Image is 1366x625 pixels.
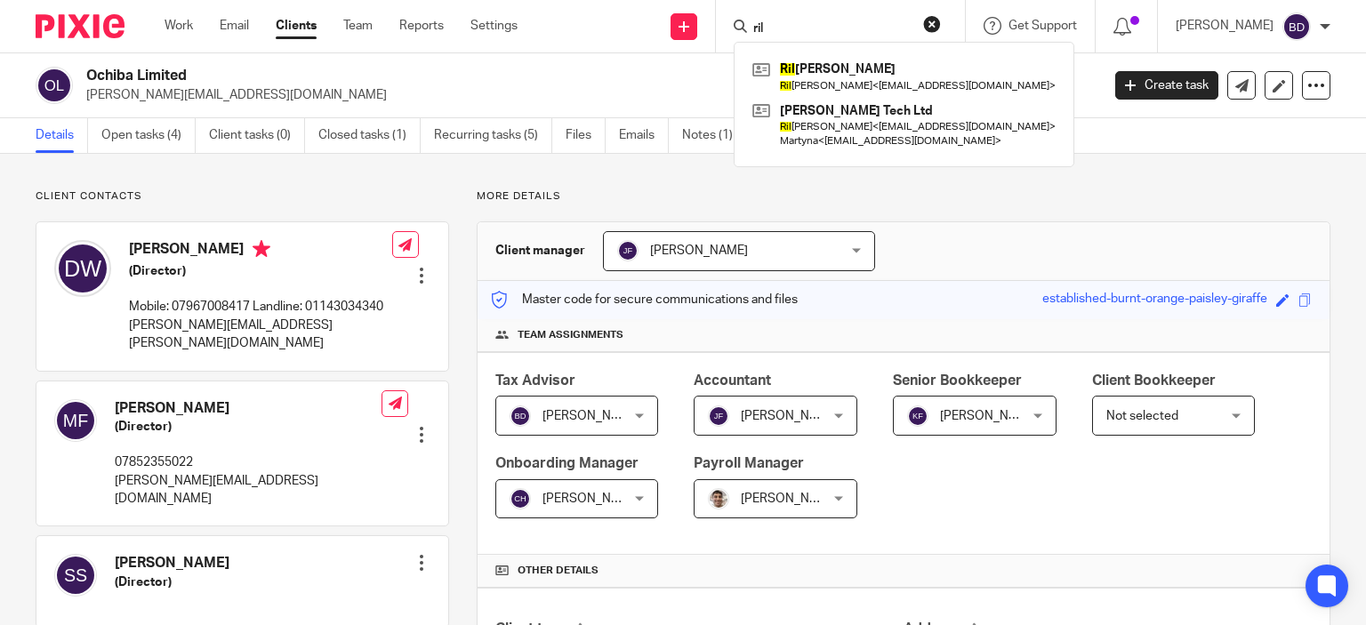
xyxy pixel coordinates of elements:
[619,118,669,153] a: Emails
[209,118,305,153] a: Client tasks (0)
[318,118,421,153] a: Closed tasks (1)
[276,17,317,35] a: Clients
[129,317,392,353] p: [PERSON_NAME][EMAIL_ADDRESS][PERSON_NAME][DOMAIN_NAME]
[495,242,585,260] h3: Client manager
[54,399,97,442] img: svg%3E
[694,456,804,470] span: Payroll Manager
[650,244,748,257] span: [PERSON_NAME]
[115,399,382,418] h4: [PERSON_NAME]
[115,573,229,591] h5: (Director)
[495,456,639,470] span: Onboarding Manager
[566,118,606,153] a: Files
[1042,290,1267,310] div: established-burnt-orange-paisley-giraffe
[751,21,912,37] input: Search
[115,453,382,471] p: 07852355022
[36,189,449,204] p: Client contacts
[36,67,73,104] img: svg%3E
[510,488,531,509] img: svg%3E
[253,240,270,258] i: Primary
[510,405,531,427] img: svg%3E
[343,17,373,35] a: Team
[741,493,839,505] span: [PERSON_NAME]
[1115,71,1218,100] a: Create task
[165,17,193,35] a: Work
[907,405,928,427] img: svg%3E
[518,564,599,578] span: Other details
[101,118,196,153] a: Open tasks (4)
[1282,12,1311,41] img: svg%3E
[542,410,640,422] span: [PERSON_NAME]
[86,86,1089,104] p: [PERSON_NAME][EMAIL_ADDRESS][DOMAIN_NAME]
[129,240,392,262] h4: [PERSON_NAME]
[1176,17,1274,35] p: [PERSON_NAME]
[518,328,623,342] span: Team assignments
[1008,20,1077,32] span: Get Support
[542,493,640,505] span: [PERSON_NAME]
[708,405,729,427] img: svg%3E
[470,17,518,35] a: Settings
[741,410,839,422] span: [PERSON_NAME]
[36,14,125,38] img: Pixie
[36,118,88,153] a: Details
[399,17,444,35] a: Reports
[86,67,888,85] h2: Ochiba Limited
[694,373,771,388] span: Accountant
[491,291,798,308] p: Master code for secure communications and files
[129,262,392,280] h5: (Director)
[54,240,111,297] img: svg%3E
[495,373,575,388] span: Tax Advisor
[220,17,249,35] a: Email
[115,472,382,509] p: [PERSON_NAME][EMAIL_ADDRESS][DOMAIN_NAME]
[1106,410,1178,422] span: Not selected
[54,554,97,597] img: svg%3E
[477,189,1330,204] p: More details
[682,118,747,153] a: Notes (1)
[115,554,229,573] h4: [PERSON_NAME]
[708,488,729,509] img: PXL_20240409_141816916.jpg
[923,15,941,33] button: Clear
[115,418,382,436] h5: (Director)
[940,410,1038,422] span: [PERSON_NAME]
[617,240,639,261] img: svg%3E
[434,118,552,153] a: Recurring tasks (5)
[129,298,392,316] p: Mobile: 07967008417 Landline: 01143034340
[893,373,1022,388] span: Senior Bookkeeper
[1092,373,1216,388] span: Client Bookkeeper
